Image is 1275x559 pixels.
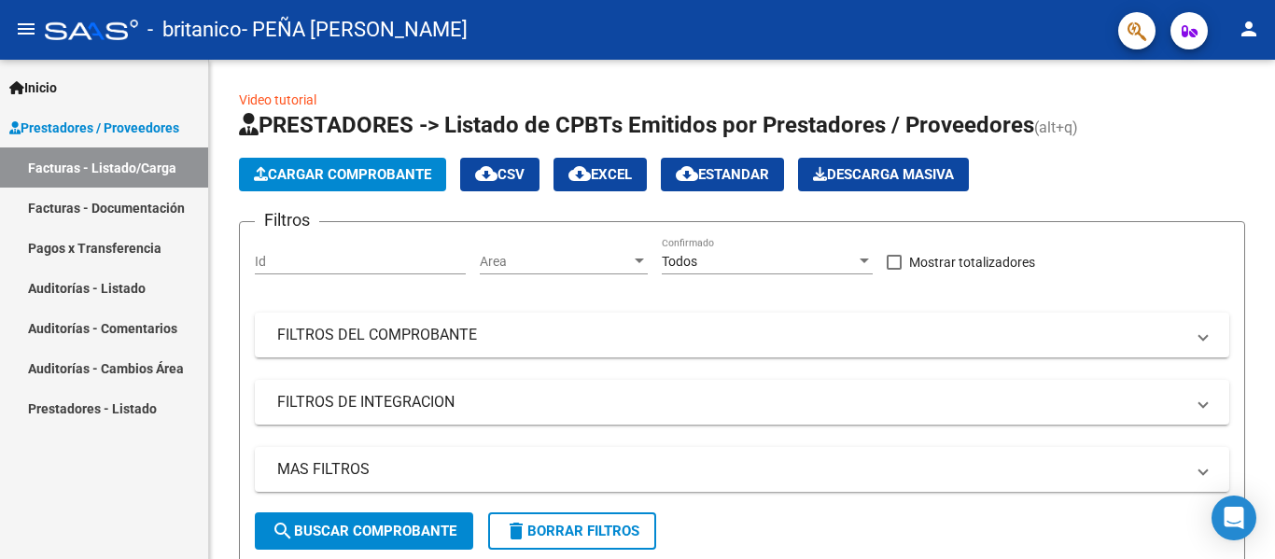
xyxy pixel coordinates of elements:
[255,512,473,550] button: Buscar Comprobante
[460,158,539,191] button: CSV
[553,158,647,191] button: EXCEL
[568,166,632,183] span: EXCEL
[662,254,697,269] span: Todos
[1034,119,1078,136] span: (alt+q)
[1238,18,1260,40] mat-icon: person
[239,158,446,191] button: Cargar Comprobante
[505,520,527,542] mat-icon: delete
[239,92,316,107] a: Video tutorial
[798,158,969,191] button: Descarga Masiva
[277,392,1184,412] mat-panel-title: FILTROS DE INTEGRACION
[488,512,656,550] button: Borrar Filtros
[475,162,497,185] mat-icon: cloud_download
[568,162,591,185] mat-icon: cloud_download
[505,523,639,539] span: Borrar Filtros
[255,207,319,233] h3: Filtros
[147,9,242,50] span: - britanico
[475,166,525,183] span: CSV
[255,447,1229,492] mat-expansion-panel-header: MAS FILTROS
[255,313,1229,357] mat-expansion-panel-header: FILTROS DEL COMPROBANTE
[272,520,294,542] mat-icon: search
[909,251,1035,273] span: Mostrar totalizadores
[798,158,969,191] app-download-masive: Descarga masiva de comprobantes (adjuntos)
[813,166,954,183] span: Descarga Masiva
[277,325,1184,345] mat-panel-title: FILTROS DEL COMPROBANTE
[242,9,468,50] span: - PEÑA [PERSON_NAME]
[15,18,37,40] mat-icon: menu
[1212,496,1256,540] div: Open Intercom Messenger
[239,112,1034,138] span: PRESTADORES -> Listado de CPBTs Emitidos por Prestadores / Proveedores
[277,459,1184,480] mat-panel-title: MAS FILTROS
[9,118,179,138] span: Prestadores / Proveedores
[254,166,431,183] span: Cargar Comprobante
[661,158,784,191] button: Estandar
[676,162,698,185] mat-icon: cloud_download
[9,77,57,98] span: Inicio
[255,380,1229,425] mat-expansion-panel-header: FILTROS DE INTEGRACION
[480,254,631,270] span: Area
[272,523,456,539] span: Buscar Comprobante
[676,166,769,183] span: Estandar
